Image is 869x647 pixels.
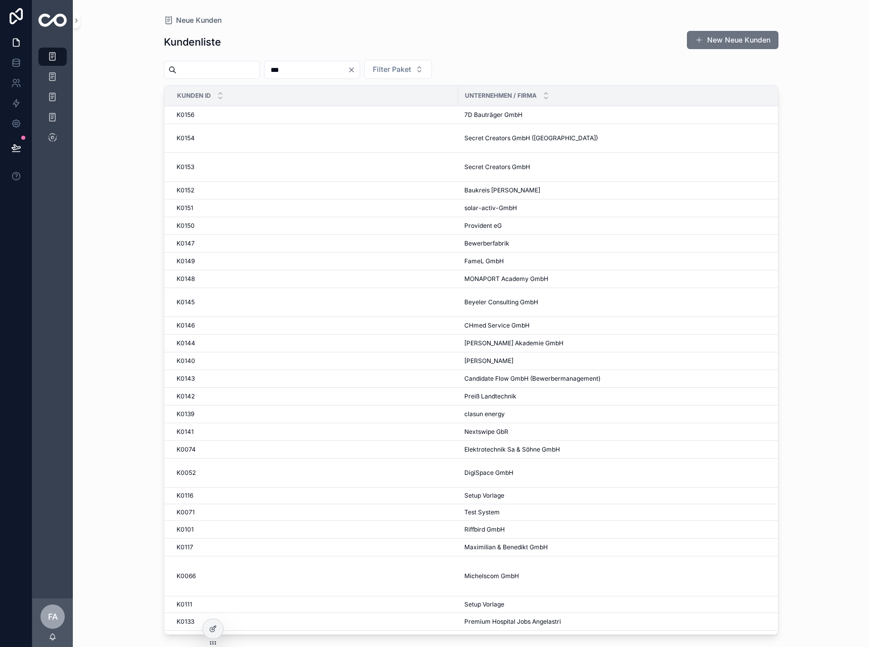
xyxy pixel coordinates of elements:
a: K0152 [177,186,452,194]
a: Premium Hospital Jobs Angelastri [464,618,779,626]
span: K0140 [177,357,195,365]
span: K0141 [177,428,194,436]
a: Preiß Landtechnik [464,392,779,400]
a: K0149 [177,257,452,265]
button: New Neue Kunden [687,31,778,49]
a: K0142 [177,392,452,400]
span: Nextswipe GbR [464,428,508,436]
a: [PERSON_NAME] Akademie GmbH [464,339,779,347]
span: Test System [464,508,500,516]
span: Premium Hospital Jobs Angelastri [464,618,561,626]
span: K0142 [177,392,195,400]
span: Elektrotechnik Sa & Söhne GmbH [464,446,560,454]
a: K0141 [177,428,452,436]
a: Michelscom GmbH [464,572,779,580]
a: K0074 [177,446,452,454]
a: Riffbird GmbH [464,525,779,534]
span: FameL GmbH [464,257,504,265]
a: K0151 [177,204,452,212]
span: K0151 [177,204,193,212]
a: K0111 [177,600,452,609]
a: K0139 [177,410,452,418]
span: K0101 [177,525,194,534]
span: Filter Paket [373,64,411,74]
span: K0071 [177,508,195,516]
span: K0143 [177,375,195,383]
span: K0145 [177,298,195,306]
span: Maximilian & Benedikt GmbH [464,543,548,551]
span: Riffbird GmbH [464,525,505,534]
a: K0133 [177,618,452,626]
a: Secret Creators GmbH [464,163,779,171]
a: K0117 [177,543,452,551]
button: Clear [347,66,360,74]
div: scrollable content [32,41,73,160]
span: MONAPORT Academy GmbH [464,275,548,283]
a: K0116 [177,492,452,500]
a: K0144 [177,339,452,347]
span: K0147 [177,239,195,248]
a: clasun energy [464,410,779,418]
a: [PERSON_NAME] [464,357,779,365]
a: K0154 [177,134,452,142]
span: [PERSON_NAME] Akademie GmbH [464,339,563,347]
span: K0074 [177,446,196,454]
span: Candidate Flow GmbH (Bewerbermanagement) [464,375,600,383]
span: clasun energy [464,410,505,418]
span: Unternehmen / Firma [465,92,537,100]
a: K0156 [177,111,452,119]
span: CHmed Service GmbH [464,321,530,330]
span: K0152 [177,186,194,194]
img: App logo [38,14,67,27]
span: K0149 [177,257,195,265]
a: K0146 [177,321,452,330]
span: FA [48,611,58,623]
a: Setup Vorlage [464,492,779,500]
a: DigiSpace GmbH [464,469,779,477]
span: Bewerberfabrik [464,239,509,248]
a: K0150 [177,222,452,230]
span: K0117 [177,543,193,551]
span: Setup Vorlage [464,600,504,609]
span: Neue Kunden [176,15,222,25]
a: Nextswipe GbR [464,428,779,436]
a: Bewerberfabrik [464,239,779,248]
span: Preiß Landtechnik [464,392,516,400]
span: K0154 [177,134,195,142]
span: DigiSpace GmbH [464,469,513,477]
span: Provident eG [464,222,502,230]
h1: Kundenliste [164,35,221,49]
a: K0052 [177,469,452,477]
a: K0071 [177,508,452,516]
a: K0153 [177,163,452,171]
a: K0145 [177,298,452,306]
span: K0144 [177,339,195,347]
span: Secret Creators GmbH ([GEOGRAPHIC_DATA]) [464,134,598,142]
span: Setup Vorlage [464,492,504,500]
span: K0146 [177,321,195,330]
a: Candidate Flow GmbH (Bewerbermanagement) [464,375,779,383]
a: MONAPORT Academy GmbH [464,275,779,283]
a: K0143 [177,375,452,383]
a: FameL GmbH [464,257,779,265]
a: Baukreis [PERSON_NAME] [464,186,779,194]
span: [PERSON_NAME] [464,357,513,365]
a: K0101 [177,525,452,534]
button: Select Button [364,60,432,79]
a: Setup Vorlage [464,600,779,609]
a: K0066 [177,572,452,580]
a: Maximilian & Benedikt GmbH [464,543,779,551]
a: K0147 [177,239,452,248]
span: Baukreis [PERSON_NAME] [464,186,540,194]
a: K0140 [177,357,452,365]
span: K0139 [177,410,194,418]
span: 7D Bauträger GmbH [464,111,523,119]
span: K0066 [177,572,196,580]
a: Elektrotechnik Sa & Söhne GmbH [464,446,779,454]
span: Beyeler Consulting GmbH [464,298,538,306]
span: Kunden ID [177,92,211,100]
a: Neue Kunden [164,15,222,25]
a: Test System [464,508,779,516]
span: K0156 [177,111,194,119]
